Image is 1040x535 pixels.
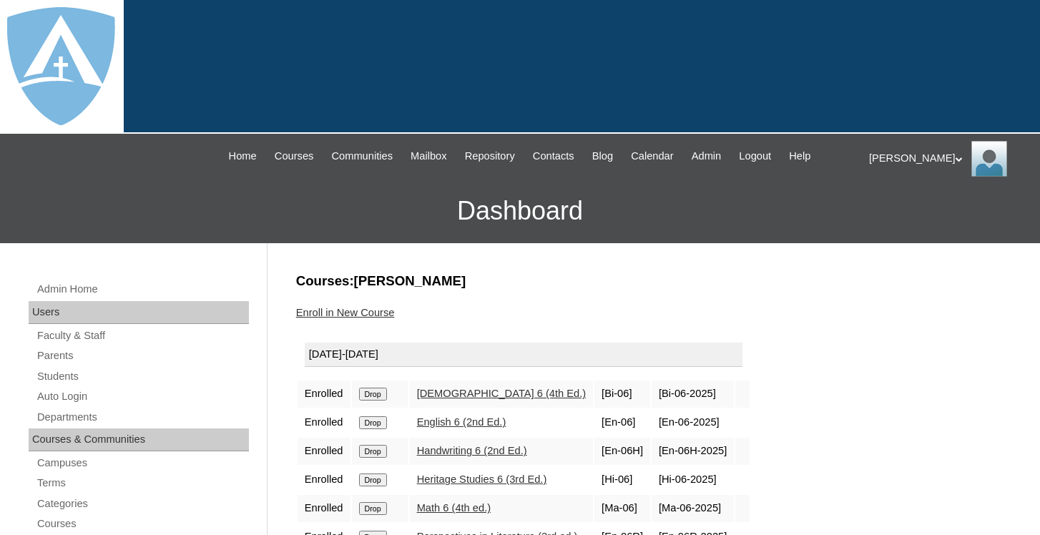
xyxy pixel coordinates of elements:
[7,179,1033,243] h3: Dashboard
[298,438,350,465] td: Enrolled
[359,416,387,429] input: Drop
[732,148,778,165] a: Logout
[359,445,387,458] input: Drop
[359,388,387,401] input: Drop
[36,388,249,406] a: Auto Login
[36,454,249,472] a: Campuses
[971,141,1007,177] img: Thomas Lambert
[229,148,257,165] span: Home
[29,301,249,324] div: Users
[526,148,582,165] a: Contacts
[298,409,350,436] td: Enrolled
[359,473,387,486] input: Drop
[417,445,527,456] a: Handwriting 6 (2nd Ed.)
[533,148,574,165] span: Contacts
[296,272,1004,290] h3: Courses:[PERSON_NAME]
[631,148,673,165] span: Calendar
[331,148,393,165] span: Communities
[298,495,350,522] td: Enrolled
[594,495,650,522] td: [Ma-06]
[36,280,249,298] a: Admin Home
[417,388,586,399] a: [DEMOGRAPHIC_DATA] 6 (4th Ed.)
[36,495,249,513] a: Categories
[403,148,454,165] a: Mailbox
[222,148,264,165] a: Home
[29,428,249,451] div: Courses & Communities
[652,409,734,436] td: [En-06-2025]
[36,327,249,345] a: Faculty & Staff
[305,343,743,367] div: [DATE]-[DATE]
[417,416,506,428] a: English 6 (2nd Ed.)
[685,148,729,165] a: Admin
[298,466,350,494] td: Enrolled
[652,466,734,494] td: [Hi-06-2025]
[324,148,400,165] a: Communities
[411,148,447,165] span: Mailbox
[296,307,395,318] a: Enroll in New Course
[692,148,722,165] span: Admin
[275,148,314,165] span: Courses
[7,7,115,125] img: logo-white.png
[594,381,650,408] td: [Bi-06]
[782,148,818,165] a: Help
[36,408,249,426] a: Departments
[458,148,522,165] a: Repository
[417,502,491,514] a: Math 6 (4th ed.)
[624,148,680,165] a: Calendar
[652,438,734,465] td: [En-06H-2025]
[585,148,620,165] a: Blog
[465,148,515,165] span: Repository
[36,474,249,492] a: Terms
[592,148,613,165] span: Blog
[652,381,734,408] td: [Bi-06-2025]
[36,515,249,533] a: Courses
[594,438,650,465] td: [En-06H]
[359,502,387,515] input: Drop
[298,381,350,408] td: Enrolled
[594,466,650,494] td: [Hi-06]
[36,347,249,365] a: Parents
[268,148,321,165] a: Courses
[652,495,734,522] td: [Ma-06-2025]
[594,409,650,436] td: [En-06]
[869,141,1026,177] div: [PERSON_NAME]
[36,368,249,386] a: Students
[789,148,810,165] span: Help
[417,473,547,485] a: Heritage Studies 6 (3rd Ed.)
[739,148,771,165] span: Logout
